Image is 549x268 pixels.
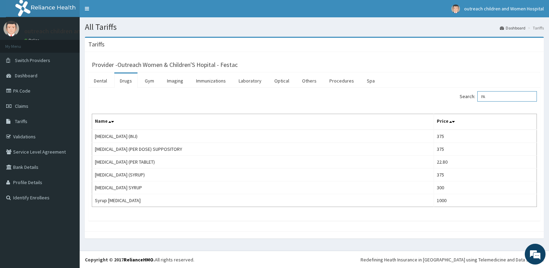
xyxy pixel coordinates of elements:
a: Drugs [114,74,138,88]
td: 375 [434,143,537,156]
td: [MEDICAL_DATA] (PER DOSE) SUPPOSITORY [92,143,434,156]
img: d_794563401_company_1708531726252_794563401 [13,35,28,52]
td: [MEDICAL_DATA] SYRUP [92,181,434,194]
th: Name [92,114,434,130]
a: Gym [139,74,160,88]
a: RelianceHMO [124,257,153,263]
div: Chat with us now [36,39,116,48]
label: Search: [460,91,537,102]
a: Procedures [324,74,360,88]
strong: Copyright © 2017 . [85,257,155,263]
th: Price [434,114,537,130]
span: We're online! [40,87,96,157]
textarea: Type your message and hit 'Enter' [3,189,132,214]
span: Dashboard [15,72,37,79]
a: Dashboard [500,25,525,31]
span: outreach children and Women Hospital [464,6,544,12]
a: Online [24,38,41,43]
a: Optical [269,74,295,88]
td: 1000 [434,194,537,207]
a: Imaging [161,74,189,88]
li: Tariffs [526,25,544,31]
p: outreach children and Women Hospital [24,28,130,34]
img: User Image [3,21,19,36]
td: 375 [434,168,537,181]
td: 375 [434,130,537,143]
h3: Provider - Outreach Women & Children'S Hopital - Festac [92,62,238,68]
td: Syrup [MEDICAL_DATA] [92,194,434,207]
span: Switch Providers [15,57,50,63]
img: User Image [451,5,460,13]
td: 300 [434,181,537,194]
div: Minimize live chat window [114,3,130,20]
a: Laboratory [233,74,267,88]
span: Claims [15,103,28,109]
td: [MEDICAL_DATA] (SYRUP) [92,168,434,181]
h3: Tariffs [88,41,105,47]
a: Spa [361,74,380,88]
a: Immunizations [191,74,231,88]
input: Search: [477,91,537,102]
div: Redefining Heath Insurance in [GEOGRAPHIC_DATA] using Telemedicine and Data Science! [361,256,544,263]
td: [MEDICAL_DATA] (INJ) [92,130,434,143]
a: Others [296,74,322,88]
td: 22.80 [434,156,537,168]
h1: All Tariffs [85,23,544,32]
td: [MEDICAL_DATA] (PER TABLET) [92,156,434,168]
span: Tariffs [15,118,27,124]
a: Dental [88,74,113,88]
